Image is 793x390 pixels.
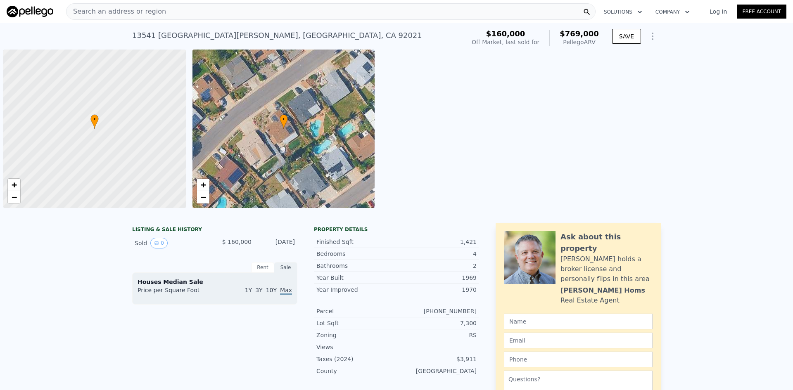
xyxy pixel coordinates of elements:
span: 1Y [245,287,252,293]
a: Zoom out [8,191,20,203]
span: $ 160,000 [222,239,252,245]
span: 10Y [266,287,277,293]
div: Year Improved [316,286,396,294]
a: Free Account [737,5,786,19]
div: Ask about this property [560,231,653,254]
span: + [12,180,17,190]
div: [PHONE_NUMBER] [396,307,477,315]
button: Company [649,5,696,19]
div: [GEOGRAPHIC_DATA] [396,367,477,375]
button: Solutions [597,5,649,19]
div: Zoning [316,331,396,339]
div: RS [396,331,477,339]
div: Finished Sqft [316,238,396,246]
button: SAVE [612,29,641,44]
div: Property details [314,226,479,233]
div: • [90,114,99,129]
div: 1,421 [396,238,477,246]
div: [PERSON_NAME] holds a broker license and personally flips in this area [560,254,653,284]
div: Off Market, last sold for [472,38,539,46]
div: LISTING & SALE HISTORY [132,226,297,234]
span: 3Y [255,287,262,293]
a: Log In [700,7,737,16]
div: Pellego ARV [560,38,599,46]
button: View historical data [150,238,168,248]
div: Parcel [316,307,396,315]
div: 13541 [GEOGRAPHIC_DATA][PERSON_NAME] , [GEOGRAPHIC_DATA] , CA 92021 [132,30,422,41]
div: Sold [135,238,208,248]
div: 7,300 [396,319,477,327]
img: Pellego [7,6,53,17]
span: • [280,116,288,123]
div: Year Built [316,274,396,282]
div: Taxes (2024) [316,355,396,363]
div: Real Estate Agent [560,295,620,305]
div: County [316,367,396,375]
div: Views [316,343,396,351]
span: Max [280,287,292,295]
div: • [280,114,288,129]
div: 1970 [396,286,477,294]
div: 1969 [396,274,477,282]
button: Show Options [644,28,661,45]
span: $160,000 [486,29,525,38]
input: Phone [504,352,653,367]
div: Rent [251,262,274,273]
div: Houses Median Sale [138,278,292,286]
input: Email [504,333,653,348]
span: • [90,116,99,123]
span: Search an address or region [66,7,166,17]
div: Price per Square Foot [138,286,215,299]
div: [PERSON_NAME] Homs [560,286,645,295]
div: $3,911 [396,355,477,363]
a: Zoom in [8,179,20,191]
span: − [12,192,17,202]
div: 2 [396,262,477,270]
a: Zoom out [197,191,209,203]
div: [DATE] [258,238,295,248]
a: Zoom in [197,179,209,191]
span: − [200,192,206,202]
div: Bathrooms [316,262,396,270]
input: Name [504,314,653,329]
div: Bedrooms [316,250,396,258]
div: Lot Sqft [316,319,396,327]
div: Sale [274,262,297,273]
span: + [200,180,206,190]
span: $769,000 [560,29,599,38]
div: 4 [396,250,477,258]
